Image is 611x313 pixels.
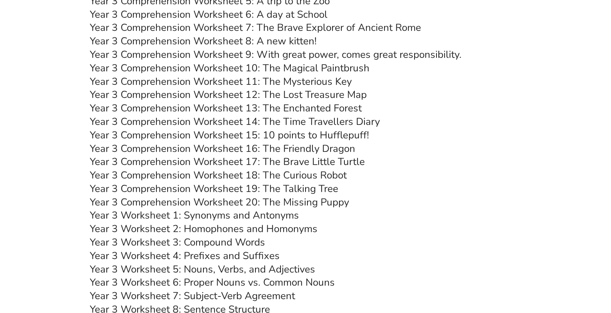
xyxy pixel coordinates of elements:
[90,182,338,195] a: Year 3 Comprehension Worksheet 19: The Talking Tree
[90,289,295,303] a: Year 3 Worksheet 7: Subject-Verb Agreement
[90,101,362,115] a: Year 3 Comprehension Worksheet 13: The Enchanted Forest
[90,263,315,276] a: Year 3 Worksheet 5: Nouns, Verbs, and Adjectives
[90,61,369,75] a: Year 3 Comprehension Worksheet 10: The Magical Paintbrush
[90,142,355,155] a: Year 3 Comprehension Worksheet 16: The Friendly Dragon
[90,249,280,263] a: Year 3 Worksheet 4: Prefixes and Suffixes
[90,48,462,61] a: Year 3 Comprehension Worksheet 9: With great power, comes great responsibility.
[90,276,335,289] a: Year 3 Worksheet 6: Proper Nouns vs. Common Nouns
[90,8,327,21] a: Year 3 Comprehension Worksheet 6: A day at School
[90,88,367,101] a: Year 3 Comprehension Worksheet 12: The Lost Treasure Map
[572,276,611,313] iframe: Chat Widget
[90,115,380,128] a: Year 3 Comprehension Worksheet 14: The Time Travellers Diary
[90,168,347,182] a: Year 3 Comprehension Worksheet 18: The Curious Robot
[90,209,299,222] a: Year 3 Worksheet 1: Synonyms and Antonyms
[90,236,265,249] a: Year 3 Worksheet 3: Compound Words
[90,222,317,236] a: Year 3 Worksheet 2: Homophones and Homonyms
[90,34,317,48] a: Year 3 Comprehension Worksheet 8: A new kitten!
[90,128,369,142] a: Year 3 Comprehension Worksheet 15: 10 points to Hufflepuff!
[90,195,349,209] a: Year 3 Comprehension Worksheet 20: The Missing Puppy
[90,155,365,168] a: Year 3 Comprehension Worksheet 17: The Brave Little Turtle
[90,21,421,34] a: Year 3 Comprehension Worksheet 7: The Brave Explorer of Ancient Rome
[90,75,352,88] a: Year 3 Comprehension Worksheet 11: The Mysterious Key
